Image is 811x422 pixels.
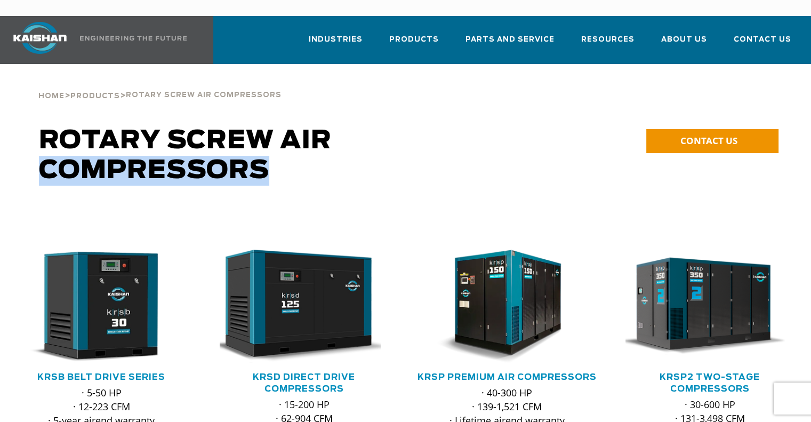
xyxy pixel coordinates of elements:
div: krsp350 [625,250,794,363]
a: Parts and Service [465,26,555,62]
a: KRSB Belt Drive Series [37,373,165,381]
a: Industries [309,26,363,62]
a: Products [70,91,120,100]
a: Resources [581,26,635,62]
span: Rotary Screw Air Compressors [39,128,332,184]
span: Rotary Screw Air Compressors [126,92,282,99]
div: krsd125 [220,250,388,363]
span: Parts and Service [465,34,555,46]
span: Resources [581,34,635,46]
a: Contact Us [734,26,791,62]
span: Industries [309,34,363,46]
span: Products [389,34,439,46]
a: Home [38,91,65,100]
a: Products [389,26,439,62]
span: About Us [661,34,707,46]
div: > > [38,64,282,105]
div: krsb30 [17,250,186,363]
span: Home [38,93,65,100]
a: KRSP2 Two-Stage Compressors [660,373,760,393]
span: Contact Us [734,34,791,46]
div: krsp150 [423,250,591,363]
img: krsb30 [9,250,178,363]
a: KRSP Premium Air Compressors [417,373,597,381]
img: krsd125 [212,250,381,363]
a: About Us [661,26,707,62]
img: krsp350 [617,250,786,363]
img: Engineering the future [80,36,187,41]
img: krsp150 [415,250,584,363]
span: CONTACT US [680,134,737,147]
a: CONTACT US [646,129,778,153]
span: Products [70,93,120,100]
a: KRSD Direct Drive Compressors [253,373,355,393]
